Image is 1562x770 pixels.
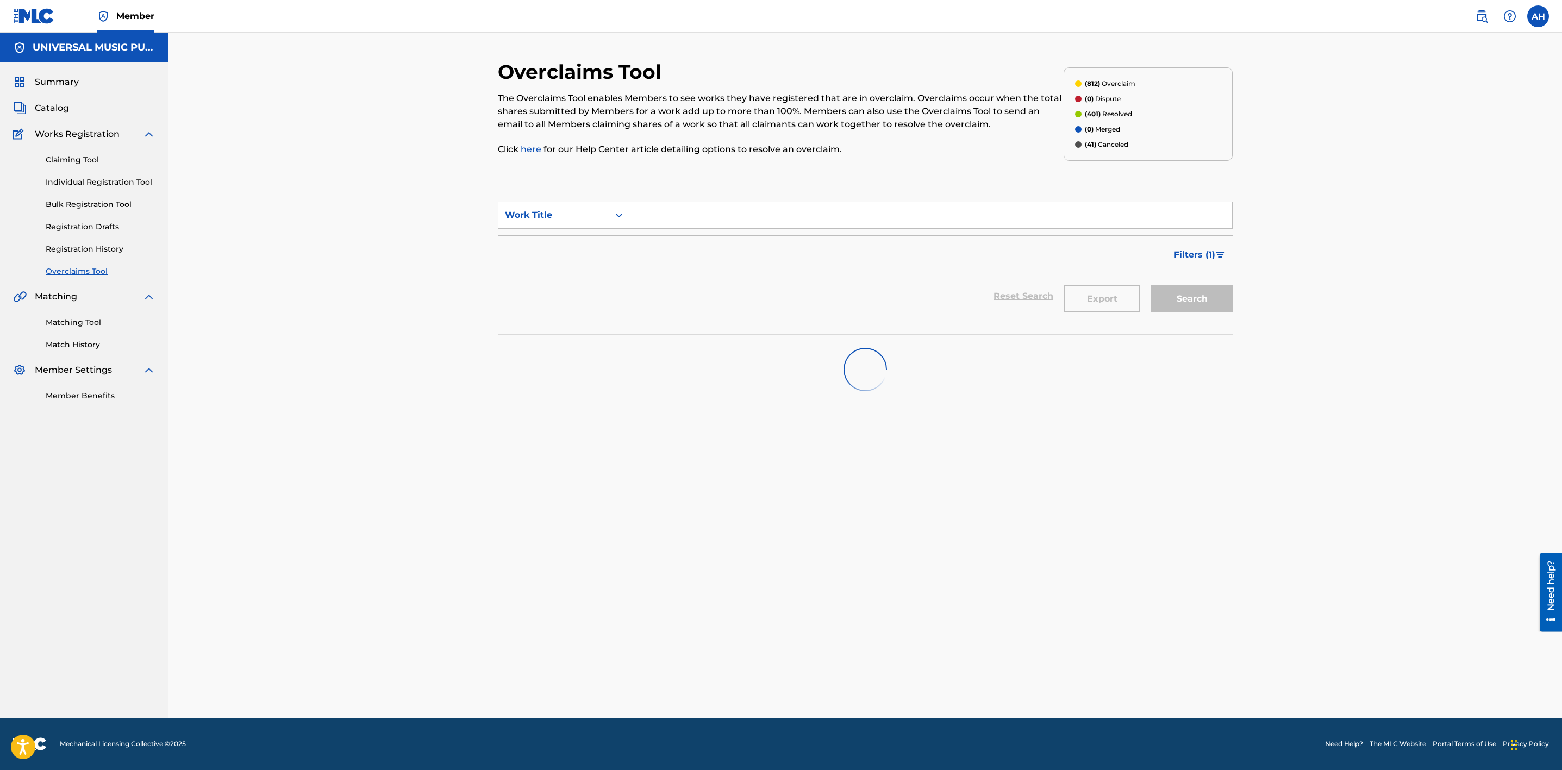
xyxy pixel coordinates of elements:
[1499,5,1521,27] div: Help
[33,41,155,54] h5: UNIVERSAL MUSIC PUB GROUP
[13,76,26,89] img: Summary
[13,102,69,115] a: CatalogCatalog
[46,221,155,233] a: Registration Drafts
[1085,140,1096,148] span: (41)
[1471,5,1492,27] a: Public Search
[835,340,895,399] img: preloader
[13,76,79,89] a: SummarySummary
[13,290,27,303] img: Matching
[1085,95,1094,103] span: (0)
[1085,79,1100,87] span: (812)
[1503,10,1516,23] img: help
[1532,553,1562,631] iframe: Resource Center
[1085,140,1128,149] p: Canceled
[1511,729,1517,761] div: Drag
[46,317,155,328] a: Matching Tool
[35,364,112,377] span: Member Settings
[1475,10,1488,23] img: search
[1325,739,1363,749] a: Need Help?
[46,199,155,210] a: Bulk Registration Tool
[505,209,603,222] div: Work Title
[12,8,27,58] div: Need help?
[1174,248,1215,261] span: Filters ( 1 )
[13,41,26,54] img: Accounts
[498,60,667,84] h2: Overclaims Tool
[521,144,543,154] a: here
[1085,125,1094,133] span: (0)
[498,143,1064,156] p: Click for our Help Center article detailing options to resolve an overclaim.
[1433,739,1496,749] a: Portal Terms of Use
[35,76,79,89] span: Summary
[1085,79,1135,89] p: Overclaim
[1085,124,1120,134] p: Merged
[46,243,155,255] a: Registration History
[1508,718,1562,770] iframe: Chat Widget
[13,737,47,750] img: logo
[46,154,155,166] a: Claiming Tool
[116,10,154,22] span: Member
[35,128,120,141] span: Works Registration
[498,92,1064,131] p: The Overclaims Tool enables Members to see works they have registered that are in overclaim. Over...
[46,177,155,188] a: Individual Registration Tool
[1085,110,1101,118] span: (401)
[46,390,155,402] a: Member Benefits
[1167,241,1233,268] button: Filters (1)
[60,739,186,749] span: Mechanical Licensing Collective © 2025
[1085,109,1132,119] p: Resolved
[13,102,26,115] img: Catalog
[142,290,155,303] img: expand
[13,8,55,24] img: MLC Logo
[13,128,27,141] img: Works Registration
[97,10,110,23] img: Top Rightsholder
[1370,739,1426,749] a: The MLC Website
[1085,94,1121,104] p: Dispute
[142,364,155,377] img: expand
[142,128,155,141] img: expand
[1216,252,1225,258] img: filter
[1503,739,1549,749] a: Privacy Policy
[35,102,69,115] span: Catalog
[1527,5,1549,27] div: User Menu
[13,364,26,377] img: Member Settings
[46,266,155,277] a: Overclaims Tool
[35,290,77,303] span: Matching
[46,339,155,350] a: Match History
[498,202,1233,318] form: Search Form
